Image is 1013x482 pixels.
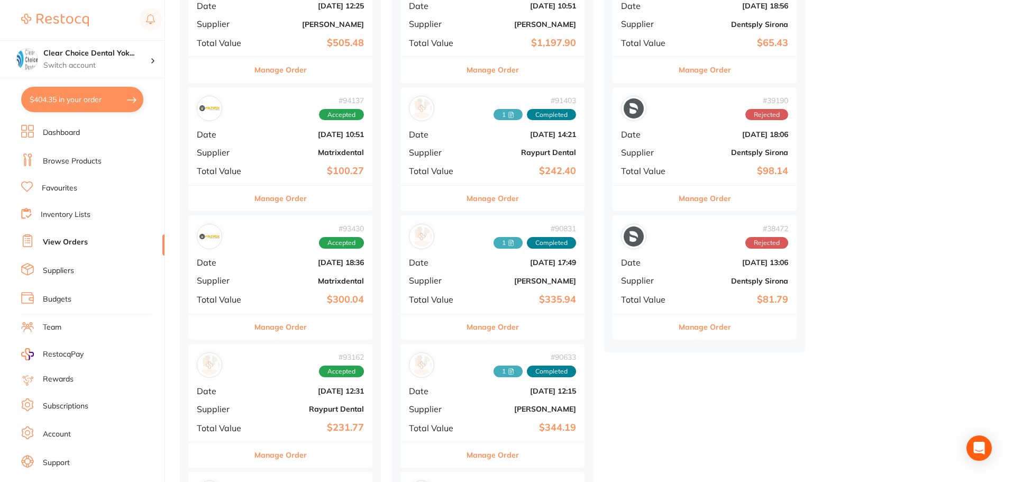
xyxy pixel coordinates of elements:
img: Henry Schein Halas [412,355,432,375]
span: Supplier [621,19,674,29]
span: # 93162 [319,353,364,361]
span: Supplier [197,148,250,157]
button: Manage Order [254,57,307,83]
b: $81.79 [682,294,788,305]
a: Account [43,429,71,440]
b: [DATE] 12:31 [258,387,364,395]
span: # 38472 [745,224,788,233]
span: Date [197,386,250,396]
b: [PERSON_NAME] [470,405,576,413]
span: # 39190 [745,96,788,105]
button: Manage Order [679,57,731,83]
b: [DATE] 10:51 [470,2,576,10]
span: Supplier [197,19,250,29]
a: Budgets [43,294,71,305]
button: Manage Order [467,57,519,83]
span: Supplier [409,148,462,157]
b: [PERSON_NAME] [470,20,576,29]
b: Matrixdental [258,277,364,285]
b: Dentsply Sirona [682,148,788,157]
span: Accepted [319,109,364,121]
span: Supplier [409,404,462,414]
span: Total Value [197,295,250,304]
a: Support [43,458,70,468]
b: $98.14 [682,166,788,177]
a: Suppliers [43,266,74,276]
span: Date [621,258,674,267]
span: Date [621,130,674,139]
p: Switch account [43,60,150,71]
b: $242.40 [470,166,576,177]
span: # 93430 [319,224,364,233]
img: Matrixdental [199,226,220,247]
button: $404.35 in your order [21,87,143,112]
b: Dentsply Sirona [682,277,788,285]
a: Favourites [42,183,77,194]
span: Date [409,258,462,267]
span: Total Value [621,295,674,304]
span: Total Value [409,38,462,48]
a: Rewards [43,374,74,385]
img: RestocqPay [21,348,34,360]
b: Matrixdental [258,148,364,157]
button: Manage Order [467,442,519,468]
span: Date [197,1,250,11]
b: [DATE] 12:15 [470,387,576,395]
img: Dentsply Sirona [624,98,644,119]
b: $100.27 [258,166,364,177]
span: Date [197,130,250,139]
b: [DATE] 18:56 [682,2,788,10]
span: Supplier [409,276,462,285]
div: Open Intercom Messenger [966,435,992,461]
img: Henry Schein Halas [412,226,432,247]
b: [DATE] 10:51 [258,130,364,139]
button: Manage Order [254,314,307,340]
img: Matrixdental [199,98,220,119]
span: # 90831 [494,224,576,233]
b: [DATE] 12:25 [258,2,364,10]
b: $300.04 [258,294,364,305]
b: Raypurt Dental [470,148,576,157]
b: [DATE] 17:49 [470,258,576,267]
a: Team [43,322,61,333]
button: Manage Order [467,186,519,211]
b: [PERSON_NAME] [470,277,576,285]
b: $505.48 [258,38,364,49]
span: Received [494,366,523,377]
span: Supplier [197,276,250,285]
span: Date [621,1,674,11]
a: Inventory Lists [41,210,90,220]
span: Received [494,237,523,249]
div: Matrixdental#94137AcceptedDate[DATE] 10:51SupplierMatrixdentalTotal Value$100.27Manage Order [188,87,372,212]
span: Rejected [745,237,788,249]
b: [DATE] 13:06 [682,258,788,267]
span: Date [197,258,250,267]
span: Accepted [319,237,364,249]
span: Completed [527,237,576,249]
span: Completed [527,109,576,121]
button: Manage Order [679,186,731,211]
span: Total Value [621,38,674,48]
div: Raypurt Dental#93162AcceptedDate[DATE] 12:31SupplierRaypurt DentalTotal Value$231.77Manage Order [188,344,372,468]
b: $231.77 [258,422,364,433]
span: # 94137 [319,96,364,105]
span: Supplier [621,276,674,285]
b: [PERSON_NAME] [258,20,364,29]
b: $65.43 [682,38,788,49]
span: Date [409,130,462,139]
span: Date [409,1,462,11]
span: Date [409,386,462,396]
span: Supplier [621,148,674,157]
div: Matrixdental#93430AcceptedDate[DATE] 18:36SupplierMatrixdentalTotal Value$300.04Manage Order [188,215,372,340]
span: Total Value [409,423,462,433]
b: $1,197.90 [470,38,576,49]
span: Total Value [409,166,462,176]
button: Manage Order [254,186,307,211]
b: [DATE] 18:06 [682,130,788,139]
a: Subscriptions [43,401,88,412]
a: Dashboard [43,128,80,138]
span: Total Value [409,295,462,304]
span: Total Value [197,423,250,433]
img: Raypurt Dental [412,98,432,119]
span: RestocqPay [43,349,84,360]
